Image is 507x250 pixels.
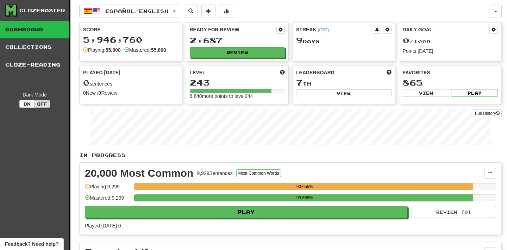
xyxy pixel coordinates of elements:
[83,89,179,96] div: New / Review
[184,5,198,18] button: Search sentences
[79,5,180,18] button: Español/English
[35,100,50,108] button: Off
[83,77,90,87] span: 0
[296,77,303,87] span: 7
[236,169,281,177] button: Most Common Words
[151,47,166,53] strong: 55,800
[85,194,131,206] div: Mastered: 9,299
[387,69,392,76] span: This week in points, UTC
[83,35,179,44] div: 5,946,760
[219,5,233,18] button: More stats
[190,69,206,76] span: Level
[190,26,277,33] div: Ready for Review
[106,47,121,53] strong: 55,800
[190,78,285,87] div: 243
[136,183,473,190] div: 93.655%
[19,100,35,108] button: On
[83,46,121,54] div: Playing:
[85,183,131,195] div: Playing: 9,299
[124,46,166,54] div: Mastered:
[85,223,121,229] span: Played [DATE]: 0
[85,168,193,179] div: 20,000 Most Common
[403,78,498,87] div: 865
[403,38,431,44] span: / 1000
[403,35,409,45] span: 0
[5,240,58,248] span: Open feedback widget
[190,36,285,45] div: 2,687
[296,89,392,97] button: View
[296,35,303,45] span: 9
[83,69,120,76] span: Played [DATE]
[5,91,64,98] div: Dark Mode
[105,8,169,14] span: Español / English
[403,89,450,97] button: View
[19,7,65,14] div: Clozemaster
[403,26,490,34] div: Daily Goal
[201,5,215,18] button: Add sentence to collection
[79,152,502,159] p: In Progress
[296,78,392,87] div: th
[136,194,473,201] div: 93.655%
[412,206,496,218] button: Review (0)
[83,90,86,96] strong: 0
[280,69,285,76] span: Score more points to level up
[83,26,179,33] div: Score
[190,47,285,58] button: Review
[318,27,329,32] a: (CST)
[99,90,101,96] strong: 0
[451,89,498,97] button: Play
[83,78,179,87] div: sentences
[190,93,285,100] div: 6,840 more points to level 244
[197,170,232,177] div: 9,929 Sentences
[403,48,498,55] div: Points [DATE]
[403,69,498,76] div: Favorites
[473,110,502,117] a: Full History
[296,69,334,76] span: Leaderboard
[85,206,407,218] button: Play
[296,36,392,45] div: Day s
[296,26,373,33] div: Streak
